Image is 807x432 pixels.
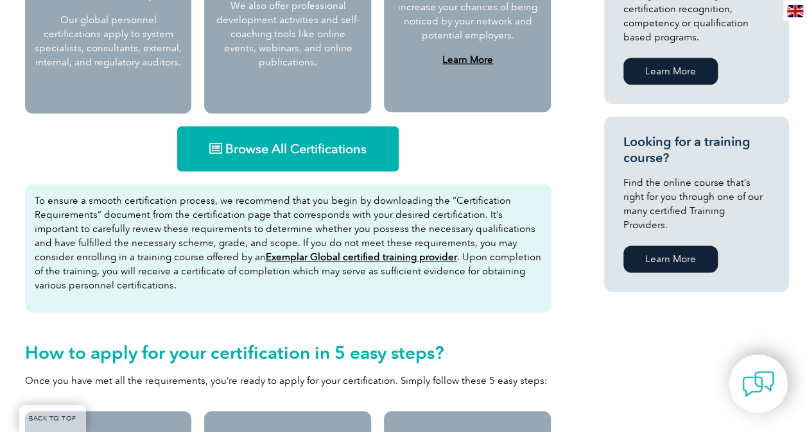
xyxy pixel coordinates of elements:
[623,58,718,85] a: Learn More
[177,126,399,171] a: Browse All Certifications
[623,134,770,166] h3: Looking for a training course?
[35,13,182,69] p: Our global personnel certifications apply to system specialists, consultants, external, internal,...
[225,142,367,155] span: Browse All Certifications
[442,54,493,65] a: Learn More
[35,194,542,292] p: To ensure a smooth certification process, we recommend that you begin by downloading the “Certifi...
[25,374,551,388] p: Once you have met all the requirements, you’re ready to apply for your certification. Simply foll...
[19,405,86,432] a: BACK TO TOP
[623,176,770,232] p: Find the online course that’s right for you through one of our many certified Training Providers.
[25,342,551,363] h2: How to apply for your certification in 5 easy steps?
[266,251,457,263] a: Exemplar Global certified training provider
[623,245,718,272] a: Learn More
[742,368,774,400] img: contact-chat.png
[787,5,803,17] img: en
